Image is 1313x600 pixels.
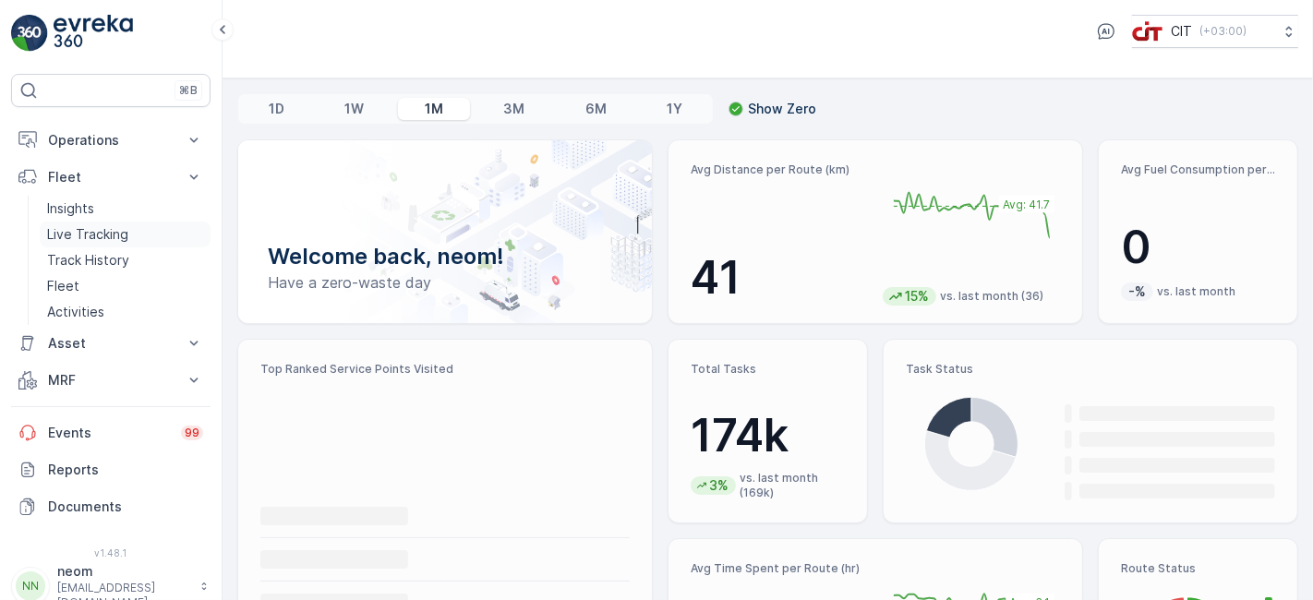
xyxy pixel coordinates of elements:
[940,289,1043,304] p: vs. last month (36)
[47,225,128,244] p: Live Tracking
[179,83,198,98] p: ⌘B
[11,488,211,525] a: Documents
[48,461,203,479] p: Reports
[48,424,170,442] p: Events
[707,476,730,495] p: 3%
[48,334,174,353] p: Asset
[48,131,174,150] p: Operations
[1199,24,1247,39] p: ( +03:00 )
[40,273,211,299] a: Fleet
[48,498,203,516] p: Documents
[268,242,622,271] p: Welcome back, neom!
[1121,561,1275,576] p: Route Status
[691,250,868,306] p: 41
[1126,282,1148,301] p: -%
[691,362,845,377] p: Total Tasks
[906,362,1275,377] p: Task Status
[11,15,48,52] img: logo
[503,100,524,118] p: 3M
[11,547,211,558] span: v 1.48.1
[11,159,211,196] button: Fleet
[1132,21,1163,42] img: cit-logo_pOk6rL0.png
[11,122,211,159] button: Operations
[40,196,211,222] a: Insights
[585,100,607,118] p: 6M
[691,561,868,576] p: Avg Time Spent per Route (hr)
[740,471,845,500] p: vs. last month (169k)
[691,408,845,463] p: 174k
[11,414,211,451] a: Events99
[47,199,94,218] p: Insights
[1132,15,1298,48] button: CIT(+03:00)
[40,222,211,247] a: Live Tracking
[11,325,211,362] button: Asset
[691,162,868,177] p: Avg Distance per Route (km)
[269,100,284,118] p: 1D
[748,100,816,118] p: Show Zero
[344,100,364,118] p: 1W
[47,251,129,270] p: Track History
[425,100,443,118] p: 1M
[903,287,931,306] p: 15%
[47,303,104,321] p: Activities
[667,100,682,118] p: 1Y
[185,426,199,440] p: 99
[1121,162,1275,177] p: Avg Fuel Consumption per Route (lt)
[1121,220,1275,275] p: 0
[54,15,133,52] img: logo_light-DOdMpM7g.png
[47,277,79,295] p: Fleet
[260,362,630,377] p: Top Ranked Service Points Visited
[40,247,211,273] a: Track History
[40,299,211,325] a: Activities
[57,562,190,581] p: neom
[48,168,174,186] p: Fleet
[268,271,622,294] p: Have a zero-waste day
[48,371,174,390] p: MRF
[11,451,211,488] a: Reports
[11,362,211,399] button: MRF
[1171,22,1192,41] p: CIT
[1157,284,1235,299] p: vs. last month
